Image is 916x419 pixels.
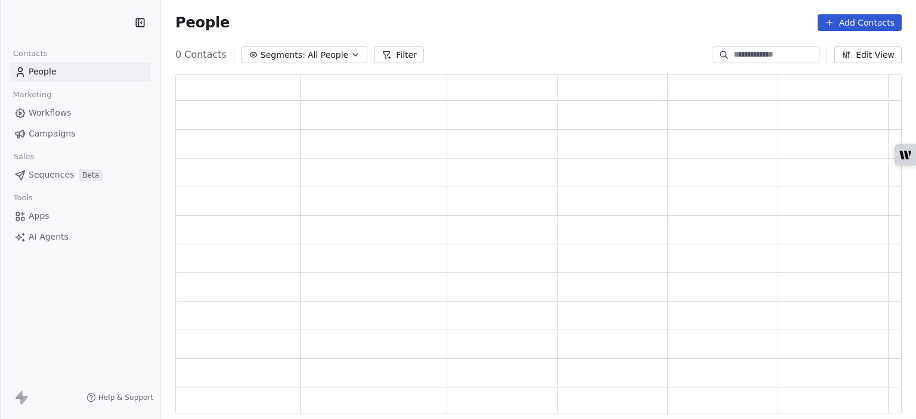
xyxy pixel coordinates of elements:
span: Contacts [8,45,52,63]
span: Apps [29,210,49,222]
span: Sequences [29,169,74,181]
a: People [10,62,151,82]
span: All People [308,49,348,61]
span: Help & Support [98,393,153,402]
span: Campaigns [29,128,75,140]
a: Help & Support [86,393,153,402]
span: People [29,66,57,78]
a: Apps [10,206,151,226]
span: AI Agents [29,231,69,243]
span: Workflows [29,107,72,119]
span: Sales [8,148,39,166]
button: Add Contacts [818,14,902,31]
span: 0 Contacts [175,48,227,62]
span: Beta [79,169,103,181]
button: Edit View [834,46,902,63]
a: AI Agents [10,227,151,247]
a: SequencesBeta [10,165,151,185]
a: Workflows [10,103,151,123]
button: Filter [375,46,424,63]
a: Campaigns [10,124,151,144]
span: People [175,14,230,32]
span: Segments: [261,49,305,61]
span: Tools [8,189,38,207]
span: Marketing [8,86,57,104]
